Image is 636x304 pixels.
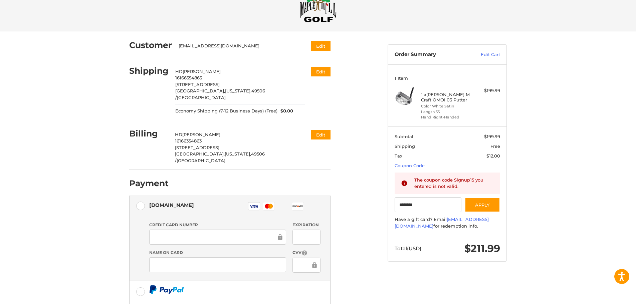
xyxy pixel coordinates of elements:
li: Hand Right-Handed [421,114,472,120]
img: PayPal icon [149,285,184,294]
div: [EMAIL_ADDRESS][DOMAIN_NAME] [179,43,298,49]
span: HD [175,69,183,74]
h2: Payment [129,178,169,189]
span: Economy Shipping (7-12 Business Days) (Free) [175,108,277,114]
h2: Billing [129,128,168,139]
span: $199.99 [484,134,500,139]
label: Expiration [292,222,320,228]
span: [STREET_ADDRESS] [175,82,220,87]
div: The coupon code Signup15 you entered is not valid. [414,177,494,190]
button: Edit [311,130,331,139]
span: [GEOGRAPHIC_DATA], [175,151,225,157]
div: $199.99 [474,87,500,94]
span: $0.00 [277,108,293,114]
h3: Order Summary [395,51,466,58]
div: Have a gift card? Email for redemption info. [395,216,500,229]
a: [EMAIL_ADDRESS][DOMAIN_NAME] [395,217,489,229]
span: [PERSON_NAME] [182,132,220,137]
a: Coupon Code [395,163,425,168]
span: [STREET_ADDRESS] [175,145,219,150]
li: Length 35 [421,109,472,115]
span: 16166354863 [175,138,202,143]
span: 49506 / [175,88,265,100]
h2: Shipping [129,66,169,76]
button: Edit [311,67,331,76]
a: Edit Cart [466,51,500,58]
span: Total (USD) [395,245,421,252]
span: Free [490,143,500,149]
h2: Customer [129,40,172,50]
button: Apply [465,197,500,212]
span: HD [175,132,182,137]
span: [GEOGRAPHIC_DATA], [175,88,225,93]
span: [GEOGRAPHIC_DATA] [177,95,226,100]
h3: 1 Item [395,75,500,81]
span: 49506 / [175,151,265,163]
span: [US_STATE], [225,88,251,93]
input: Gift Certificate or Coupon Code [395,197,462,212]
span: Tax [395,153,402,159]
span: [GEOGRAPHIC_DATA] [177,158,225,163]
span: 16166354863 [175,75,202,80]
label: Name on Card [149,250,286,256]
label: Credit Card Number [149,222,286,228]
span: [US_STATE], [225,151,251,157]
button: Edit [311,41,331,51]
label: CVV [292,250,320,256]
h4: 1 x [PERSON_NAME] M Craft OMOI 03 Putter [421,92,472,103]
span: [PERSON_NAME] [183,69,221,74]
div: [DOMAIN_NAME] [149,200,194,211]
iframe: Google 고객 리뷰 [581,286,636,304]
li: Color White Satin [421,103,472,109]
span: $12.00 [486,153,500,159]
span: Subtotal [395,134,413,139]
span: Shipping [395,143,415,149]
span: $211.99 [464,242,500,255]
